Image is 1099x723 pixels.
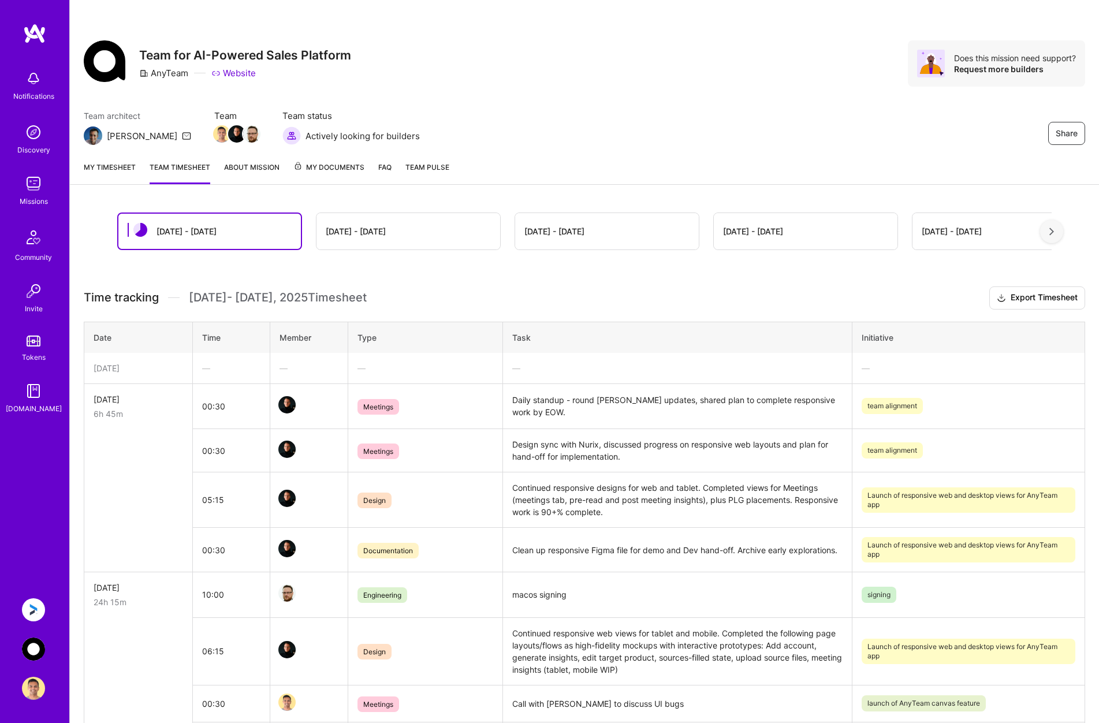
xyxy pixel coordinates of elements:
[357,543,419,558] span: Documentation
[22,677,45,700] img: User Avatar
[22,67,45,90] img: bell
[280,583,295,603] a: Team Member Avatar
[193,617,270,685] td: 06:15
[280,395,295,415] a: Team Member Avatar
[193,429,270,472] td: 00:30
[862,587,896,603] span: signing
[278,396,296,413] img: Team Member Avatar
[84,126,102,145] img: Team Architect
[22,598,45,621] img: Anguleris: BIMsmart AI MVP
[954,53,1076,64] div: Does this mission need support?
[139,48,351,62] h3: Team for AI-Powered Sales Platform
[524,225,584,237] div: [DATE] - [DATE]
[405,161,449,184] a: Team Pulse
[917,50,945,77] img: Avatar
[84,110,191,122] span: Team architect
[278,584,296,602] img: Team Member Avatar
[20,195,48,207] div: Missions
[270,322,348,353] th: Member
[193,322,270,353] th: Time
[107,130,177,142] div: [PERSON_NAME]
[139,69,148,78] i: icon CompanyGray
[503,617,852,685] td: Continued responsive web views for tablet and mobile. Completed the following page layouts/flows ...
[150,161,210,184] a: Team timesheet
[139,67,188,79] div: AnyTeam
[22,279,45,303] img: Invite
[503,472,852,528] td: Continued responsive designs for web and tablet. Completed views for Meetings (meetings tab, pre-...
[94,596,183,608] div: 24h 15m
[922,225,982,237] div: [DATE] - [DATE]
[278,490,296,507] img: Team Member Avatar
[405,163,449,172] span: Team Pulse
[189,290,367,305] span: [DATE] - [DATE] , 2025 Timesheet
[202,362,260,374] div: —
[25,303,43,315] div: Invite
[503,685,852,722] td: Call with [PERSON_NAME] to discuss UI bugs
[306,130,420,142] span: Actively looking for builders
[357,362,494,374] div: —
[503,383,852,429] td: Daily standup - round [PERSON_NAME] updates, shared plan to complete responsive work by EOW.
[22,638,45,661] img: AnyTeam: Team for AI-Powered Sales Platform
[94,393,183,405] div: [DATE]
[243,125,260,143] img: Team Member Avatar
[6,403,62,415] div: [DOMAIN_NAME]
[1056,128,1078,139] span: Share
[1048,122,1085,145] button: Share
[193,472,270,528] td: 05:15
[357,444,399,459] span: Meetings
[280,439,295,459] a: Team Member Avatar
[278,441,296,458] img: Team Member Avatar
[503,322,852,353] th: Task
[280,692,295,712] a: Team Member Avatar
[278,540,296,557] img: Team Member Avatar
[214,124,229,144] a: Team Member Avatar
[23,23,46,44] img: logo
[326,225,386,237] div: [DATE] - [DATE]
[278,641,296,658] img: Team Member Avatar
[17,144,50,156] div: Discovery
[157,225,217,237] div: [DATE] - [DATE]
[211,67,256,79] a: Website
[378,161,392,184] a: FAQ
[22,379,45,403] img: guide book
[862,487,1075,513] span: Launch of responsive web and desktop views for AnyTeam app
[244,124,259,144] a: Team Member Avatar
[84,161,136,184] a: My timesheet
[213,125,230,143] img: Team Member Avatar
[862,639,1075,664] span: Launch of responsive web and desktop views for AnyTeam app
[94,362,183,374] div: [DATE]
[997,292,1006,304] i: icon Download
[862,362,1075,374] div: —
[84,322,193,353] th: Date
[280,539,295,558] a: Team Member Avatar
[512,362,843,374] div: —
[182,131,191,140] i: icon Mail
[852,322,1085,353] th: Initiative
[228,125,245,143] img: Team Member Avatar
[214,110,259,122] span: Team
[22,351,46,363] div: Tokens
[862,442,923,459] span: team alignment
[723,225,783,237] div: [DATE] - [DATE]
[84,290,159,305] span: Time tracking
[357,587,407,603] span: Engineering
[989,286,1085,310] button: Export Timesheet
[193,383,270,429] td: 00:30
[503,429,852,472] td: Design sync with Nurix, discussed progress on responsive web layouts and plan for hand-off for im...
[954,64,1076,74] div: Request more builders
[280,362,338,374] div: —
[13,90,54,102] div: Notifications
[357,399,399,415] span: Meetings
[348,322,503,353] th: Type
[94,408,183,420] div: 6h 45m
[19,638,48,661] a: AnyTeam: Team for AI-Powered Sales Platform
[15,251,52,263] div: Community
[224,161,280,184] a: About Mission
[503,528,852,572] td: Clean up responsive Figma file for demo and Dev hand-off. Archive early explorations.
[1049,228,1054,236] img: right
[862,398,923,414] span: team alignment
[19,677,48,700] a: User Avatar
[22,172,45,195] img: teamwork
[19,598,48,621] a: Anguleris: BIMsmart AI MVP
[503,572,852,618] td: macos signing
